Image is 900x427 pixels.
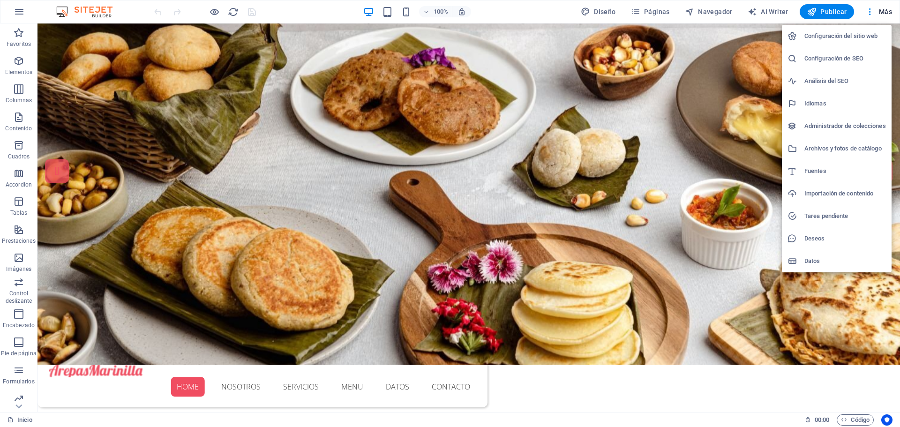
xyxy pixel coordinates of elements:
[804,75,886,87] h6: Análisis del SEO
[804,98,886,109] h6: Idiomas
[804,53,886,64] h6: Configuración de SEO
[804,210,886,222] h6: Tarea pendiente
[804,188,886,199] h6: Importación de contenido
[804,233,886,244] h6: Deseos
[804,255,886,267] h6: Datos
[804,165,886,177] h6: Fuentes
[804,143,886,154] h6: Archivos y fotos de catálogo
[804,120,886,132] h6: Administrador de colecciones
[804,30,886,42] h6: Configuración del sitio web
